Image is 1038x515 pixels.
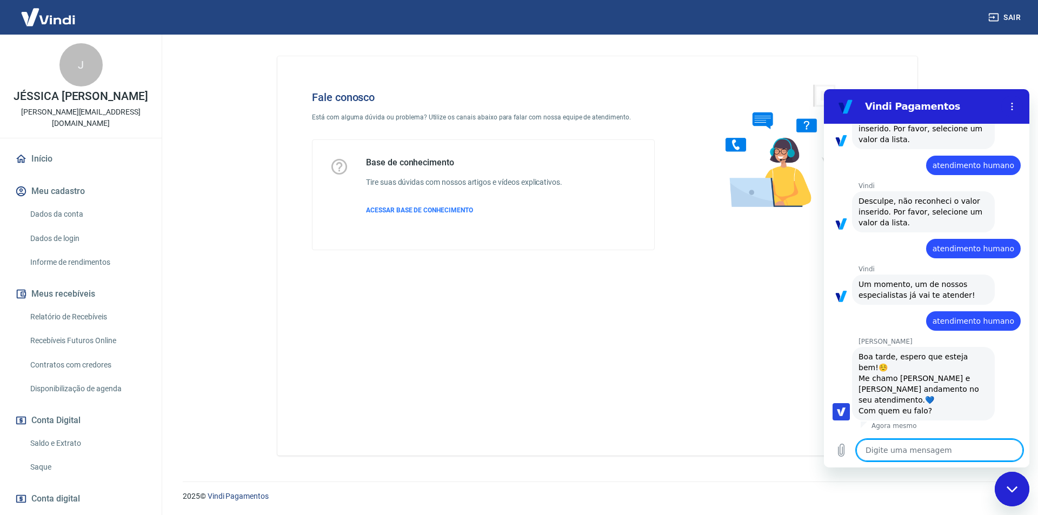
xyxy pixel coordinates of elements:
[26,330,149,352] a: Recebíveis Futuros Online
[366,177,562,188] h6: Tire suas dúvidas com nossos artigos e vídeos explicativos.
[208,492,269,500] a: Vindi Pagamentos
[13,282,149,306] button: Meus recebíveis
[986,8,1025,28] button: Sair
[26,228,149,250] a: Dados de login
[14,91,148,102] p: JÉSSICA [PERSON_NAME]
[366,157,562,168] h5: Base de conhecimento
[366,205,562,215] a: ACESSAR BASE DE CONHECIMENTO
[13,409,149,432] button: Conta Digital
[26,378,149,400] a: Disponibilização de agenda
[31,491,80,506] span: Conta digital
[13,147,149,171] a: Início
[59,43,103,86] div: J
[26,456,149,478] a: Saque
[312,91,655,104] h4: Fale conosco
[9,106,153,129] p: [PERSON_NAME][EMAIL_ADDRESS][DOMAIN_NAME]
[183,491,1012,502] p: 2025 ©
[26,203,149,225] a: Dados da conta
[366,206,473,214] span: ACESSAR BASE DE CONHECIMENTO
[26,354,149,376] a: Contratos com credores
[26,432,149,454] a: Saldo e Extrato
[26,306,149,328] a: Relatório de Recebíveis
[13,179,149,203] button: Meu cadastro
[824,89,1029,467] iframe: Janela de mensagens
[704,73,868,218] img: Fale conosco
[995,472,1029,506] iframe: Botão para abrir a janela de mensagens, conversa em andamento
[26,251,149,273] a: Informe de rendimentos
[312,112,655,122] p: Está com alguma dúvida ou problema? Utilize os canais abaixo para falar com nossa equipe de atend...
[13,1,83,34] img: Vindi
[13,487,149,511] a: Conta digital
